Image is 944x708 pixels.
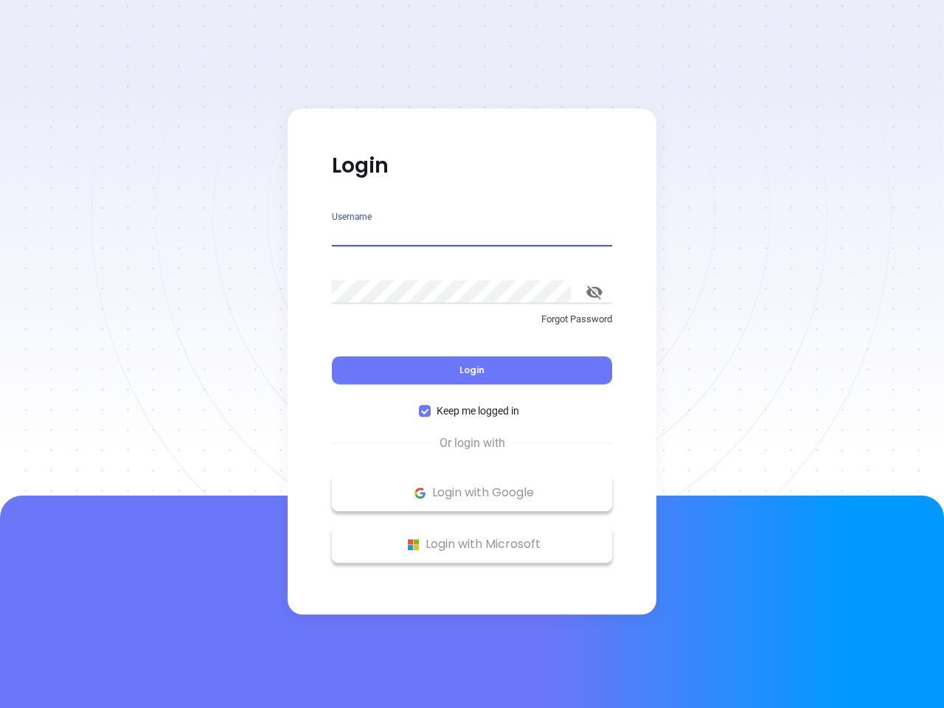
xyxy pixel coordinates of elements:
[339,482,605,504] p: Login with Google
[411,484,429,502] img: Google Logo
[432,434,513,452] span: Or login with
[332,356,612,384] button: Login
[332,212,372,221] label: Username
[431,403,525,419] span: Keep me logged in
[404,535,423,554] img: Microsoft Logo
[459,364,485,376] span: Login
[577,274,612,310] button: toggle password visibility
[339,533,605,555] p: Login with Microsoft
[332,312,612,339] a: Forgot Password
[332,312,612,327] p: Forgot Password
[332,526,612,563] button: Microsoft Logo Login with Microsoft
[332,153,612,179] p: Login
[332,474,612,511] button: Google Logo Login with Google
